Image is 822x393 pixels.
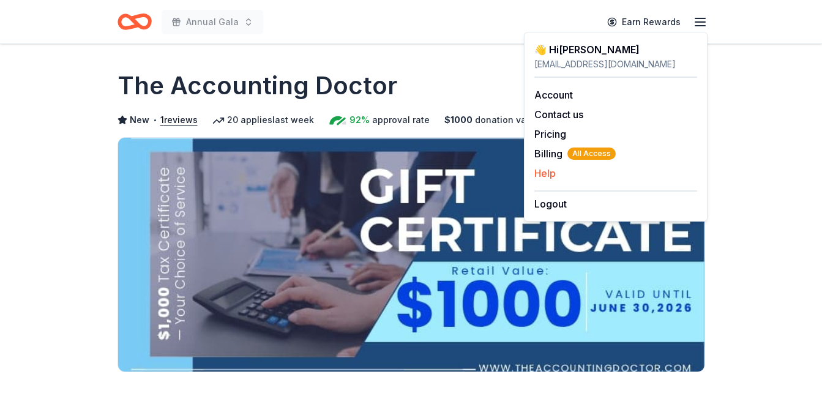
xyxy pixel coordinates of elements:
[152,115,157,125] span: •
[118,138,704,372] img: Image for The Accounting Doctor
[534,107,583,122] button: Contact us
[534,146,616,161] button: BillingAll Access
[118,69,397,103] h1: The Accounting Doctor
[534,146,616,161] span: Billing
[534,57,697,72] div: [EMAIL_ADDRESS][DOMAIN_NAME]
[349,113,370,127] span: 92%
[212,113,314,127] div: 20 applies last week
[444,113,473,127] span: $ 1000
[534,128,566,140] a: Pricing
[534,89,573,101] a: Account
[534,166,556,181] button: Help
[186,15,239,29] span: Annual Gala
[162,10,263,34] button: Annual Gala
[534,196,567,211] button: Logout
[600,11,688,33] a: Earn Rewards
[160,113,198,127] button: 1reviews
[372,113,430,127] span: approval rate
[118,7,152,36] a: Home
[534,42,697,57] div: 👋 Hi [PERSON_NAME]
[130,113,149,127] span: New
[475,113,540,127] span: donation value
[567,148,616,160] span: All Access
